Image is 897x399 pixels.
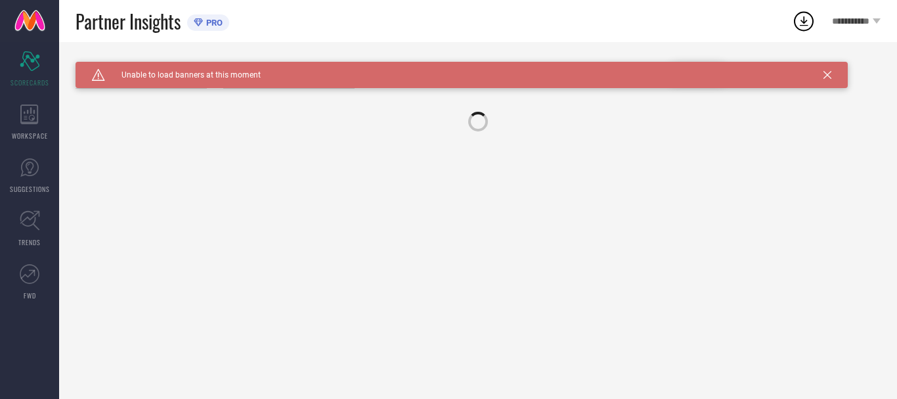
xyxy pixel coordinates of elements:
div: Brand [76,62,207,71]
span: SUGGESTIONS [10,184,50,194]
span: FWD [24,291,36,300]
span: Unable to load banners at this moment [105,70,261,80]
span: WORKSPACE [12,131,48,141]
span: PRO [203,18,223,28]
span: SCORECARDS [11,78,49,87]
div: Open download list [792,9,816,33]
span: TRENDS [18,237,41,247]
span: Partner Insights [76,8,181,35]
